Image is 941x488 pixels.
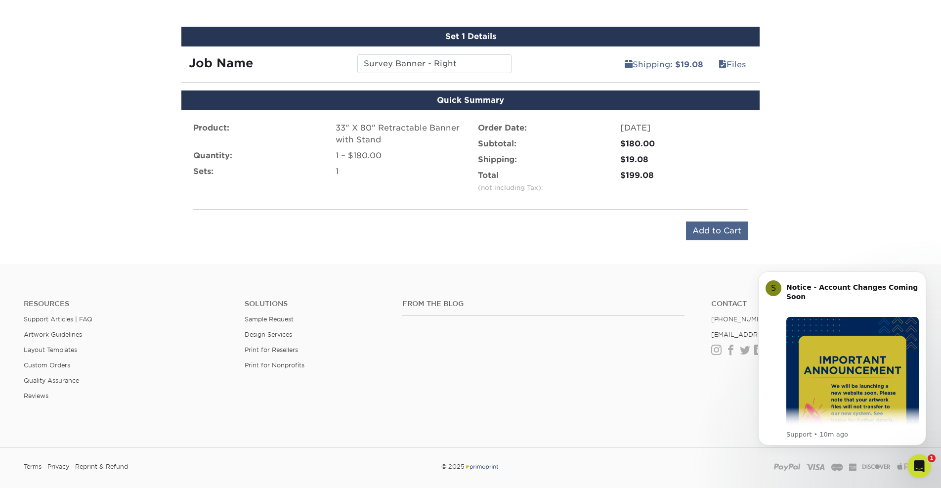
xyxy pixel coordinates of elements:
label: Total [478,170,543,193]
div: $199.08 [620,170,748,181]
label: Quantity: [193,150,232,162]
div: 33" X 80" Retractable Banner with Stand [336,122,463,146]
span: shipping [625,60,633,69]
div: $180.00 [620,138,748,150]
div: © 2025 [319,459,622,474]
a: Sample Request [245,315,294,323]
iframe: Google Customer Reviews [2,458,84,485]
strong: Job Name [189,56,253,70]
a: Contact [711,300,917,308]
h4: Resources [24,300,230,308]
a: Custom Orders [24,361,70,369]
b: : $19.08 [670,60,703,69]
label: Sets: [193,166,214,177]
h4: From the Blog [402,300,684,308]
input: Enter a job name [357,54,511,73]
a: [PHONE_NUMBER] [711,315,772,323]
a: Design Services [245,331,292,338]
span: files [719,60,727,69]
h4: Solutions [245,300,387,308]
div: [DATE] [620,122,748,134]
a: [EMAIL_ADDRESS][DOMAIN_NAME] [711,331,829,338]
label: Order Date: [478,122,527,134]
a: Files [712,54,752,74]
a: Shipping: $19.08 [618,54,710,74]
a: Print for Nonprofits [245,361,304,369]
div: $19.08 [620,154,748,166]
iframe: Intercom live chat [907,454,931,478]
a: Reprint & Refund [75,459,128,474]
label: Subtotal: [478,138,516,150]
div: 1 [336,166,463,177]
iframe: Intercom notifications message [743,257,941,461]
a: Print for Resellers [245,346,298,354]
a: Reviews [24,392,48,399]
img: Primoprint [465,463,499,470]
a: Layout Templates [24,346,77,354]
span: 1 [928,454,936,462]
input: Add to Cart [686,222,748,240]
div: 1 – $180.00 [336,150,463,162]
a: Support Articles | FAQ [24,315,92,323]
div: Set 1 Details [181,27,760,46]
label: Product: [193,122,229,134]
small: (not including Tax): [478,184,543,191]
a: Quality Assurance [24,377,79,384]
label: Shipping: [478,154,517,166]
div: Quick Summary [181,90,760,110]
a: Artwork Guidelines [24,331,82,338]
